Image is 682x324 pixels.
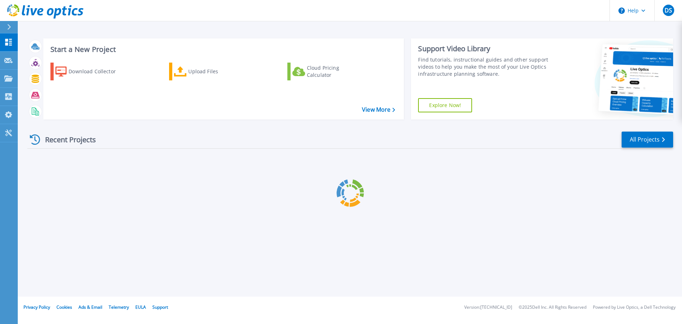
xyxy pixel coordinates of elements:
a: Cookies [56,304,72,310]
a: Cloud Pricing Calculator [287,63,367,80]
a: Download Collector [50,63,130,80]
div: Download Collector [69,64,125,79]
li: Version: [TECHNICAL_ID] [464,305,512,310]
a: Support [152,304,168,310]
a: Explore Now! [418,98,472,112]
span: DS [665,7,672,13]
h3: Start a New Project [50,46,395,53]
div: Upload Files [188,64,245,79]
a: Ads & Email [79,304,102,310]
div: Recent Projects [27,131,105,148]
a: Privacy Policy [23,304,50,310]
a: EULA [135,304,146,310]
a: Telemetry [109,304,129,310]
a: Upload Files [169,63,248,80]
div: Support Video Library [418,44,552,53]
a: All Projects [622,132,673,148]
div: Find tutorials, instructional guides and other support videos to help you make the most of your L... [418,56,552,78]
li: Powered by Live Optics, a Dell Technology [593,305,676,310]
li: © 2025 Dell Inc. All Rights Reserved [519,305,586,310]
a: View More [362,106,395,113]
div: Cloud Pricing Calculator [307,64,364,79]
